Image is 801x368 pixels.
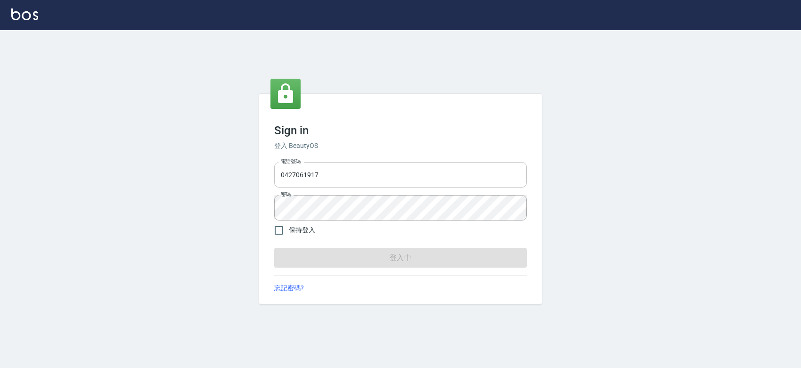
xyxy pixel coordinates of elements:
a: 忘記密碼? [274,283,304,293]
h3: Sign in [274,124,527,137]
span: 保持登入 [289,225,315,235]
label: 電話號碼 [281,158,301,165]
label: 密碼 [281,191,291,198]
h6: 登入 BeautyOS [274,141,527,151]
img: Logo [11,8,38,20]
